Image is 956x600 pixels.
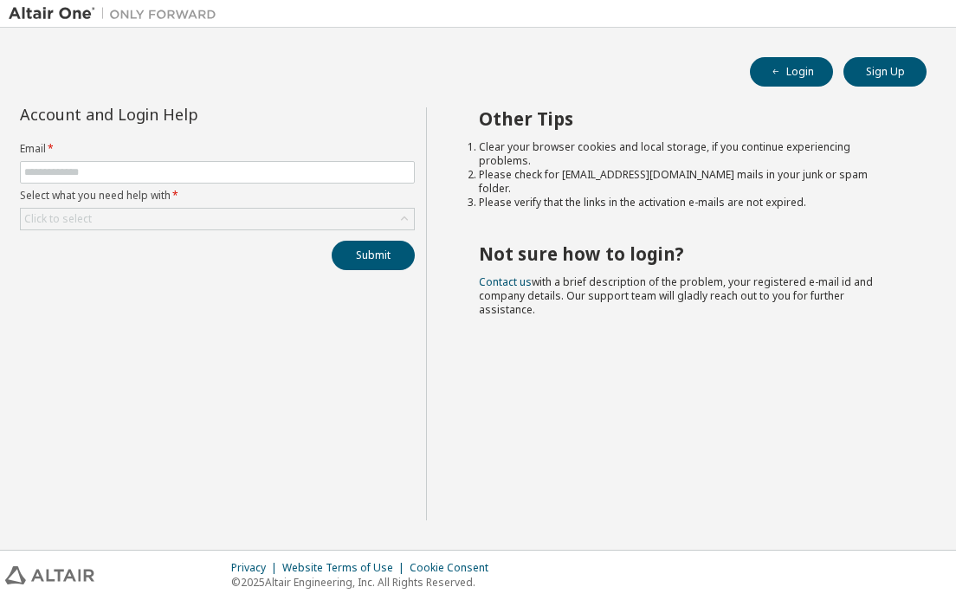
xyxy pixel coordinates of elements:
[231,575,499,590] p: © 2025 Altair Engineering, Inc. All Rights Reserved.
[282,561,410,575] div: Website Terms of Use
[750,57,833,87] button: Login
[20,107,336,121] div: Account and Login Help
[332,241,415,270] button: Submit
[410,561,499,575] div: Cookie Consent
[479,196,896,210] li: Please verify that the links in the activation e-mails are not expired.
[479,107,896,130] h2: Other Tips
[479,140,896,168] li: Clear your browser cookies and local storage, if you continue experiencing problems.
[5,566,94,584] img: altair_logo.svg
[479,274,532,289] a: Contact us
[231,561,282,575] div: Privacy
[9,5,225,23] img: Altair One
[479,274,873,317] span: with a brief description of the problem, your registered e-mail id and company details. Our suppo...
[24,212,92,226] div: Click to select
[843,57,927,87] button: Sign Up
[479,242,896,265] h2: Not sure how to login?
[21,209,414,229] div: Click to select
[479,168,896,196] li: Please check for [EMAIL_ADDRESS][DOMAIN_NAME] mails in your junk or spam folder.
[20,142,415,156] label: Email
[20,189,415,203] label: Select what you need help with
